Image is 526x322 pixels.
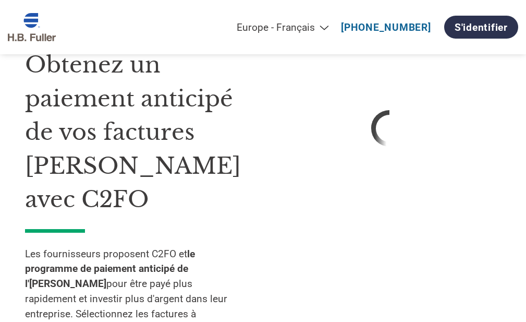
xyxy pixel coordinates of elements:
font: Les fournisseurs proposent C2FO et [25,248,187,260]
font: le programme de paiement anticipé de l'[PERSON_NAME] [25,248,195,290]
font: Obtenez un paiement anticipé de vos factures [PERSON_NAME] avec C2FO [25,51,241,213]
img: HB Fuller [8,13,56,42]
a: S'identifier [444,16,518,39]
font: S'identifier [455,21,508,33]
a: [PHONE_NUMBER] [341,21,431,33]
